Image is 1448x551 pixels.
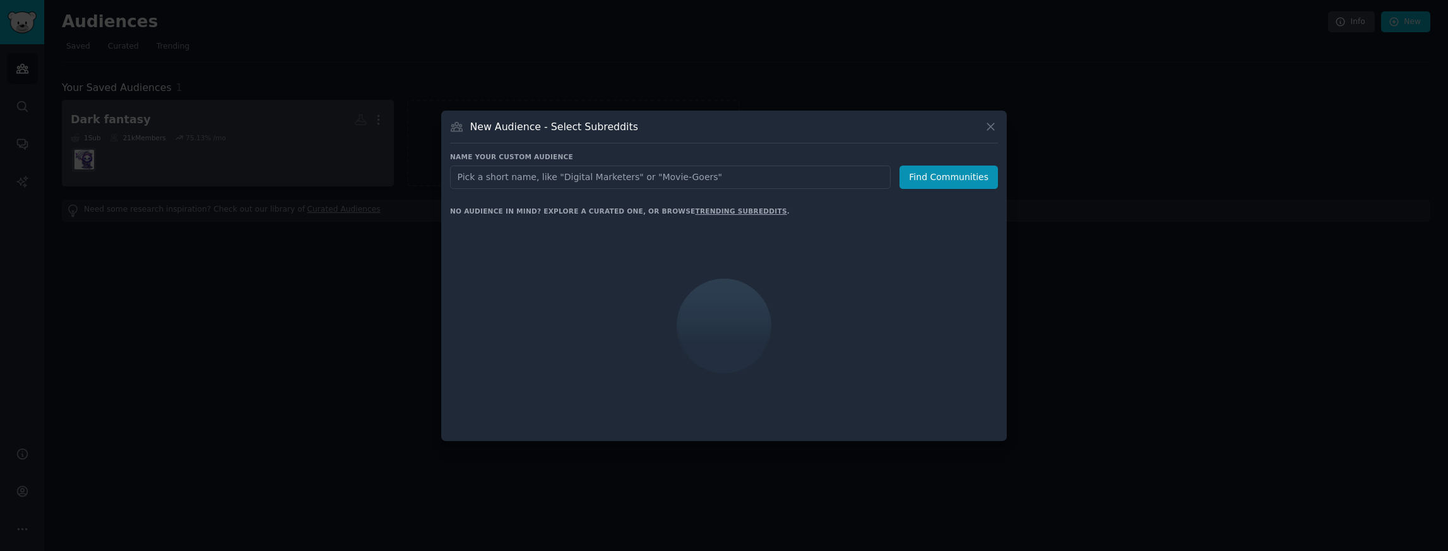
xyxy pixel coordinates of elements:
[450,166,891,189] input: Pick a short name, like "Digital Marketers" or "Movie-Goers"
[470,120,638,133] h3: New Audience - Select Subreddits
[695,207,786,215] a: trending subreddits
[450,152,998,161] h3: Name your custom audience
[450,207,790,215] div: No audience in mind? Explore a curated one, or browse .
[899,166,998,189] button: Find Communities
